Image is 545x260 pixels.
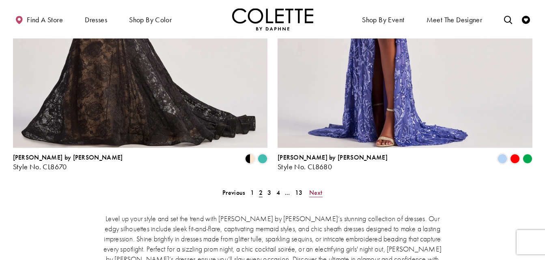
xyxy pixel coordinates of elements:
[510,154,520,164] i: Red
[282,187,293,198] a: ...
[424,8,485,30] a: Meet the designer
[267,188,271,197] span: 3
[309,188,323,197] span: Next
[265,187,274,198] a: 3
[258,154,267,164] i: Turquoise
[276,188,280,197] span: 4
[362,16,404,24] span: Shop By Event
[127,8,174,30] span: Shop by color
[520,8,532,30] a: Check Wishlist
[427,16,483,24] span: Meet the designer
[232,8,313,30] img: Colette by Daphne
[220,187,248,198] a: Prev Page
[295,188,303,197] span: 13
[293,187,305,198] a: 13
[85,16,107,24] span: Dresses
[222,188,245,197] span: Previous
[250,188,254,197] span: 1
[245,154,255,164] i: Black/Nude
[285,188,290,197] span: ...
[129,16,172,24] span: Shop by color
[13,8,65,30] a: Find a store
[278,154,388,171] div: Colette by Daphne Style No. CL8680
[278,162,332,171] span: Style No. CL8680
[502,8,514,30] a: Toggle search
[27,16,63,24] span: Find a store
[83,8,109,30] span: Dresses
[523,154,532,164] i: Emerald
[256,187,265,198] span: Current page
[248,187,256,198] a: 1
[13,153,123,162] span: [PERSON_NAME] by [PERSON_NAME]
[498,154,507,164] i: Periwinkle
[360,8,406,30] span: Shop By Event
[259,188,263,197] span: 2
[232,8,313,30] a: Visit Home Page
[307,187,325,198] a: Next Page
[274,187,282,198] a: 4
[278,153,388,162] span: [PERSON_NAME] by [PERSON_NAME]
[13,162,67,171] span: Style No. CL8670
[13,154,123,171] div: Colette by Daphne Style No. CL8670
